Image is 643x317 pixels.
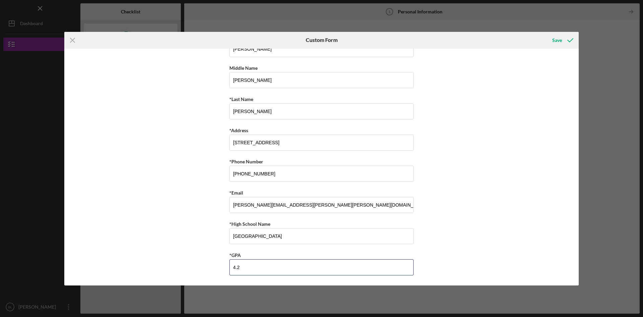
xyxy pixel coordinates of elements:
[229,65,258,71] label: Middle Name
[552,34,562,47] div: Save
[306,37,338,43] h6: Custom Form
[229,221,270,227] label: *High School Name
[229,127,248,133] label: *Address
[229,96,253,102] label: *Last Name
[229,190,243,196] label: *Email
[546,34,579,47] button: Save
[229,159,263,164] label: *Phone Number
